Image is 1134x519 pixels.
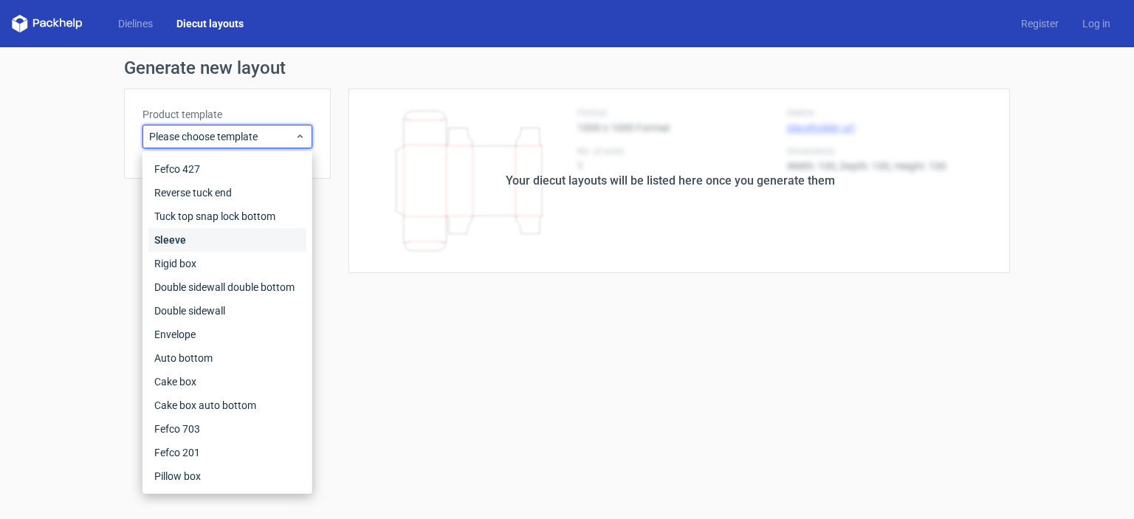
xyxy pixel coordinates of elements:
a: Dielines [106,16,165,31]
label: Product template [142,107,312,122]
div: Double sidewall [148,299,306,323]
div: Cake box [148,370,306,393]
div: Auto bottom [148,346,306,370]
div: Fefco 201 [148,441,306,464]
div: Tuck top snap lock bottom [148,204,306,228]
div: Cake box auto bottom [148,393,306,417]
a: Log in [1071,16,1122,31]
div: Pillow box [148,464,306,488]
div: Reverse tuck end [148,181,306,204]
div: Your diecut layouts will be listed here once you generate them [506,172,835,190]
a: Diecut layouts [165,16,255,31]
div: Fefco 703 [148,417,306,441]
div: Fefco 427 [148,157,306,181]
h1: Generate new layout [124,59,1010,77]
div: Envelope [148,323,306,346]
div: Sleeve [148,228,306,252]
div: Rigid box [148,252,306,275]
span: Please choose template [149,129,295,144]
a: Register [1009,16,1071,31]
div: Double sidewall double bottom [148,275,306,299]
